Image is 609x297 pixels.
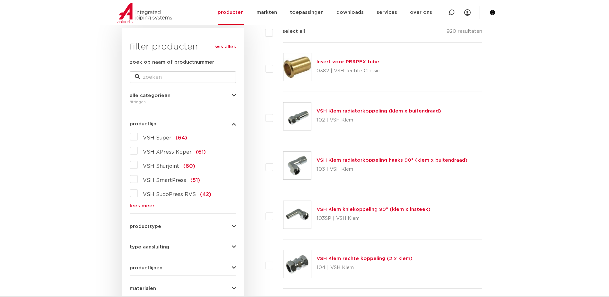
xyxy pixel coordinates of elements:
[317,66,380,76] p: 0382 | VSH Tectite Classic
[176,135,187,140] span: (64)
[317,256,413,261] a: VSH Klem rechte koppeling (2 x klem)
[190,178,200,183] span: (51)
[183,164,195,169] span: (60)
[283,152,311,179] img: Thumbnail for VSH Klem radiatorkoppeling haaks 90° (klem x buitendraad)
[283,103,311,130] img: Thumbnail for VSH Klem radiatorkoppeling (klem x buitendraad)
[130,286,236,291] button: materialen
[317,213,431,224] p: 103SP | VSH Klem
[130,245,169,249] span: type aansluiting
[130,122,236,126] button: productlijn
[130,245,236,249] button: type aansluiting
[143,149,192,155] span: VSH XPress Koper
[130,224,161,229] span: producttype
[130,93,170,98] span: alle categorieën
[317,109,441,113] a: VSH Klem radiatorkoppeling (klem x buitendraad)
[317,115,441,125] p: 102 | VSH Klem
[130,224,236,229] button: producttype
[273,28,305,35] label: select all
[317,158,467,163] a: VSH Klem radiatorkoppeling haaks 90° (klem x buitendraad)
[283,201,311,229] img: Thumbnail for VSH Klem kniekoppeling 90° (klem x insteek)
[130,265,236,270] button: productlijnen
[283,53,311,81] img: Thumbnail for Insert voor PB&PEX tube
[130,286,156,291] span: materialen
[143,178,186,183] span: VSH SmartPress
[143,192,196,197] span: VSH SudoPress RVS
[130,59,214,66] label: zoek op naam of productnummer
[317,164,467,175] p: 103 | VSH Klem
[130,93,236,98] button: alle categorieën
[130,122,156,126] span: productlijn
[200,192,211,197] span: (42)
[283,250,311,278] img: Thumbnail for VSH Klem rechte koppeling (2 x klem)
[196,149,206,155] span: (61)
[130,265,162,270] span: productlijnen
[143,135,171,140] span: VSH Super
[317,263,413,273] p: 104 | VSH Klem
[130,203,236,208] a: lees meer
[143,164,179,169] span: VSH Shurjoint
[317,59,379,64] a: Insert voor PB&PEX tube
[215,43,236,51] a: wis alles
[317,207,431,212] a: VSH Klem kniekoppeling 90° (klem x insteek)
[447,28,482,38] p: 920 resultaten
[130,40,236,53] h3: filter producten
[130,71,236,83] input: zoeken
[130,98,236,106] div: fittingen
